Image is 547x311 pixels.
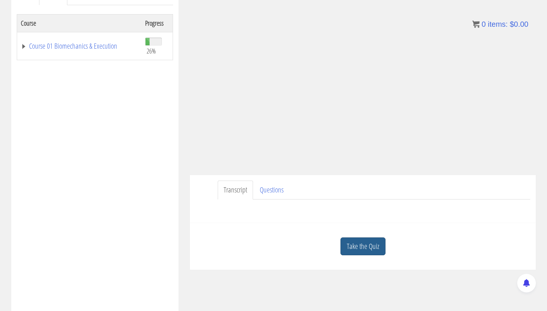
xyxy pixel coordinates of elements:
span: 0 [482,20,486,28]
a: Take the Quiz [340,237,386,256]
span: 26% [147,47,156,55]
a: Course 01 Biomechanics & Execution [21,42,138,50]
a: 0 items: $0.00 [472,20,528,28]
a: Questions [254,181,290,200]
bdi: 0.00 [510,20,528,28]
span: $ [510,20,514,28]
a: Transcript [218,181,253,200]
img: icon11.png [472,20,480,28]
th: Course [17,14,142,32]
th: Progress [141,14,173,32]
span: items: [488,20,508,28]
